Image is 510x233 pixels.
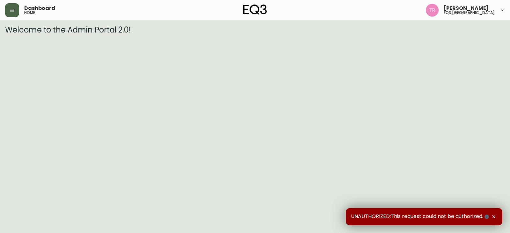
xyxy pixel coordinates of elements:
[426,4,439,17] img: 214b9049a7c64896e5c13e8f38ff7a87
[444,11,495,15] h5: eq3 [GEOGRAPHIC_DATA]
[351,213,490,220] span: UNAUTHORIZED:This request could not be authorized.
[24,11,35,15] h5: home
[24,6,55,11] span: Dashboard
[243,4,267,15] img: logo
[444,6,489,11] span: [PERSON_NAME]
[5,25,505,34] h3: Welcome to the Admin Portal 2.0!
